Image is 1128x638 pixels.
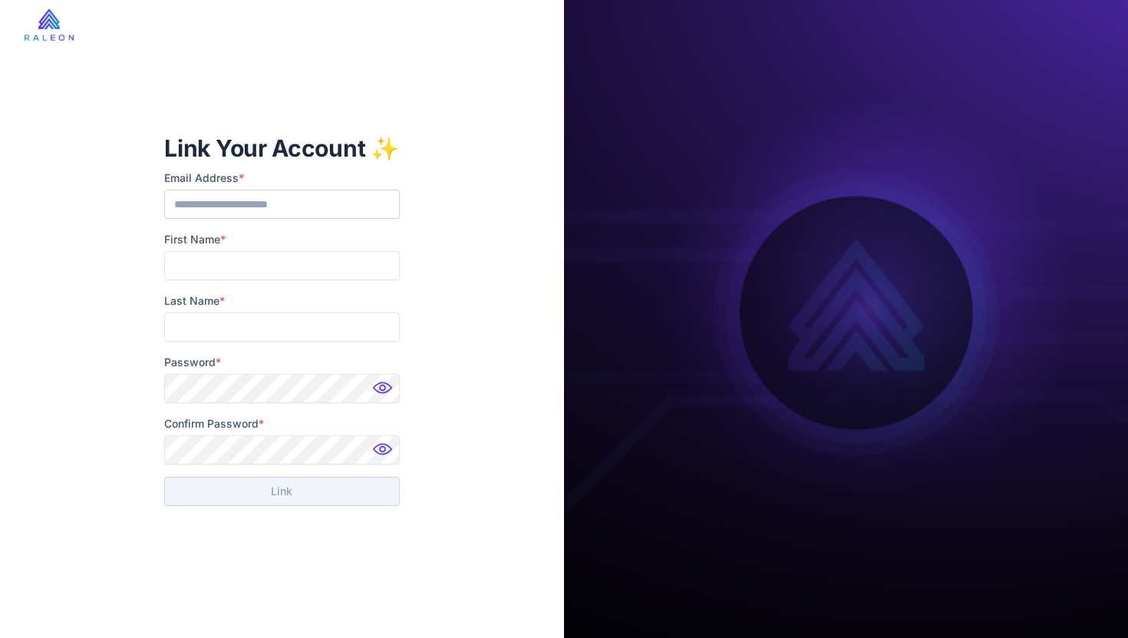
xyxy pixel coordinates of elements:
img: Password hidden [369,377,400,408]
label: Password [164,354,399,371]
label: Last Name [164,293,399,309]
label: Confirm Password [164,415,399,432]
button: Link [164,477,399,506]
img: raleon-logo-whitebg.9aac0268.jpg [25,8,74,41]
h1: Link Your Account ✨ [164,133,399,164]
label: First Name [164,231,399,248]
img: Password hidden [369,438,400,469]
label: Email Address [164,170,399,187]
